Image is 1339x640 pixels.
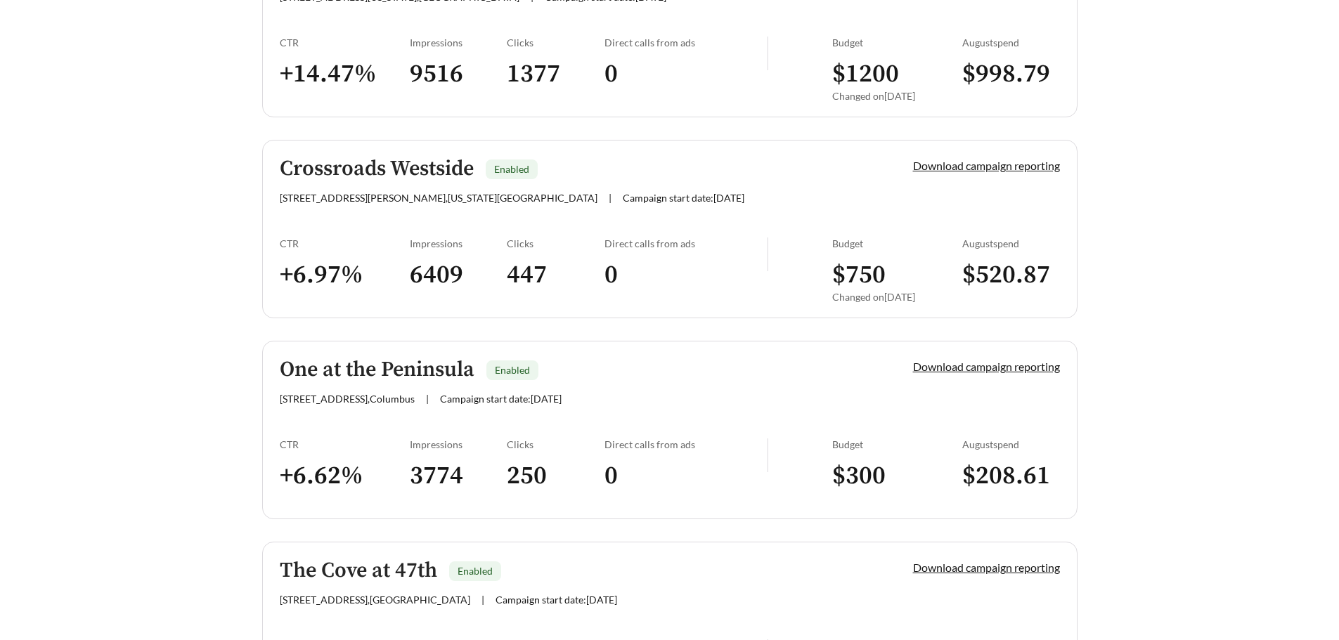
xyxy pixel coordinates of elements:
div: August spend [962,37,1060,48]
img: line [767,438,768,472]
a: Download campaign reporting [913,561,1060,574]
h3: 1377 [507,58,604,90]
span: Campaign start date: [DATE] [623,192,744,204]
h3: $ 750 [832,259,962,291]
h5: Crossroads Westside [280,157,474,181]
a: Download campaign reporting [913,360,1060,373]
a: Download campaign reporting [913,159,1060,172]
span: | [426,393,429,405]
img: line [767,37,768,70]
h3: 6409 [410,259,507,291]
div: Budget [832,438,962,450]
h5: The Cove at 47th [280,559,437,582]
span: Enabled [495,364,530,376]
h3: $ 520.87 [962,259,1060,291]
h3: 250 [507,460,604,492]
h3: 0 [604,460,767,492]
h3: $ 208.61 [962,460,1060,492]
h3: 447 [507,259,604,291]
h3: $ 998.79 [962,58,1060,90]
span: Campaign start date: [DATE] [496,594,617,606]
span: [STREET_ADDRESS][PERSON_NAME] , [US_STATE][GEOGRAPHIC_DATA] [280,192,597,204]
span: Enabled [458,565,493,577]
span: Campaign start date: [DATE] [440,393,562,405]
div: Impressions [410,438,507,450]
div: Clicks [507,438,604,450]
h3: + 6.62 % [280,460,410,492]
h3: + 14.47 % [280,58,410,90]
div: Budget [832,237,962,249]
span: [STREET_ADDRESS] , Columbus [280,393,415,405]
div: Changed on [DATE] [832,291,962,303]
a: Crossroads WestsideEnabled[STREET_ADDRESS][PERSON_NAME],[US_STATE][GEOGRAPHIC_DATA]|Campaign star... [262,140,1078,318]
h3: 0 [604,259,767,291]
h3: + 6.97 % [280,259,410,291]
div: August spend [962,438,1060,450]
div: Budget [832,37,962,48]
div: August spend [962,237,1060,249]
h3: 9516 [410,58,507,90]
div: Clicks [507,37,604,48]
h3: $ 1200 [832,58,962,90]
div: Direct calls from ads [604,438,767,450]
h3: $ 300 [832,460,962,492]
div: CTR [280,237,410,249]
div: Clicks [507,237,604,249]
div: Impressions [410,237,507,249]
div: Direct calls from ads [604,37,767,48]
div: CTR [280,438,410,450]
div: Impressions [410,37,507,48]
div: Changed on [DATE] [832,90,962,102]
img: line [767,237,768,271]
div: CTR [280,37,410,48]
span: Enabled [494,163,529,175]
span: [STREET_ADDRESS] , [GEOGRAPHIC_DATA] [280,594,470,606]
a: One at the PeninsulaEnabled[STREET_ADDRESS],Columbus|Campaign start date:[DATE]Download campaign ... [262,341,1078,519]
span: | [481,594,484,606]
h3: 3774 [410,460,507,492]
div: Direct calls from ads [604,237,767,249]
span: | [609,192,612,204]
h5: One at the Peninsula [280,358,474,381]
h3: 0 [604,58,767,90]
